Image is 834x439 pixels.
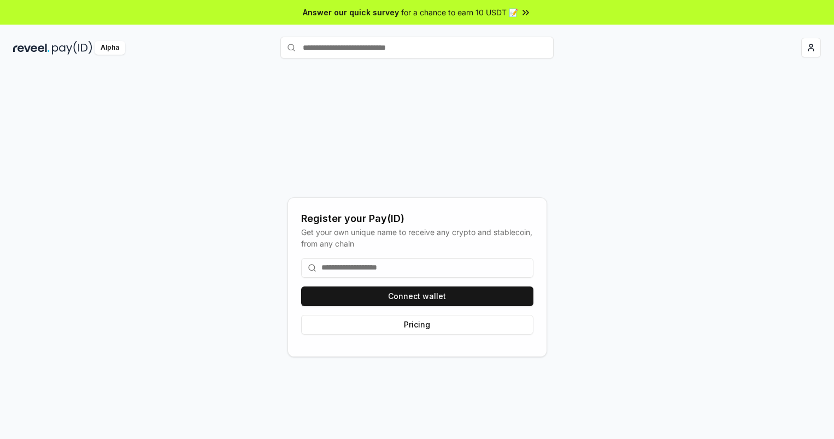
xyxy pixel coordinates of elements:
div: Register your Pay(ID) [301,211,533,226]
button: Connect wallet [301,286,533,306]
img: pay_id [52,41,92,55]
span: for a chance to earn 10 USDT 📝 [401,7,518,18]
span: Answer our quick survey [303,7,399,18]
button: Pricing [301,315,533,335]
div: Get your own unique name to receive any crypto and stablecoin, from any chain [301,226,533,249]
div: Alpha [95,41,125,55]
img: reveel_dark [13,41,50,55]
